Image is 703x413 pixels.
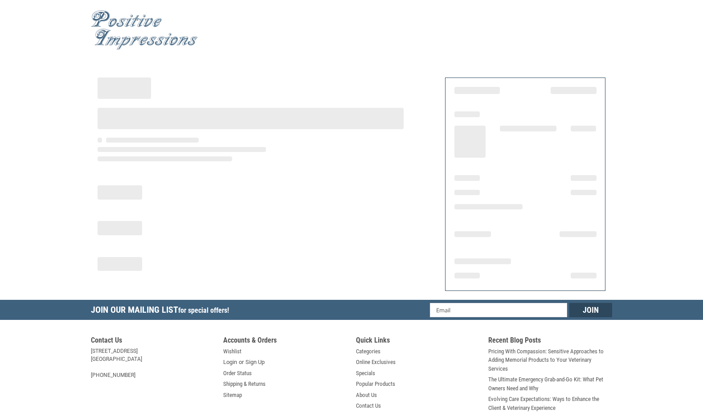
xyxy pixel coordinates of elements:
[356,401,381,410] a: Contact Us
[356,380,395,388] a: Popular Products
[569,303,612,317] input: Join
[223,336,347,347] h5: Accounts & Orders
[356,391,377,400] a: About Us
[91,336,215,347] h5: Contact Us
[178,306,229,315] span: for special offers!
[356,358,396,367] a: Online Exclusives
[223,369,252,378] a: Order Status
[356,369,375,378] a: Specials
[91,347,215,379] address: [STREET_ADDRESS] [GEOGRAPHIC_DATA] [PHONE_NUMBER]
[356,336,480,347] h5: Quick Links
[488,375,612,393] a: The Ultimate Emergency Grab-and-Go Kit: What Pet Owners Need and Why
[488,336,612,347] h5: Recent Blog Posts
[223,380,266,388] a: Shipping & Returns
[233,358,249,367] span: or
[223,358,237,367] a: Login
[356,347,380,356] a: Categories
[488,347,612,373] a: Pricing With Compassion: Sensitive Approaches to Adding Memorial Products to Your Veterinary Serv...
[223,347,241,356] a: Wishlist
[91,10,198,50] img: Positive Impressions
[488,395,612,412] a: Evolving Care Expectations: Ways to Enhance the Client & Veterinary Experience
[91,300,233,323] h5: Join Our Mailing List
[430,303,568,317] input: Email
[245,358,265,367] a: Sign Up
[223,391,242,400] a: Sitemap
